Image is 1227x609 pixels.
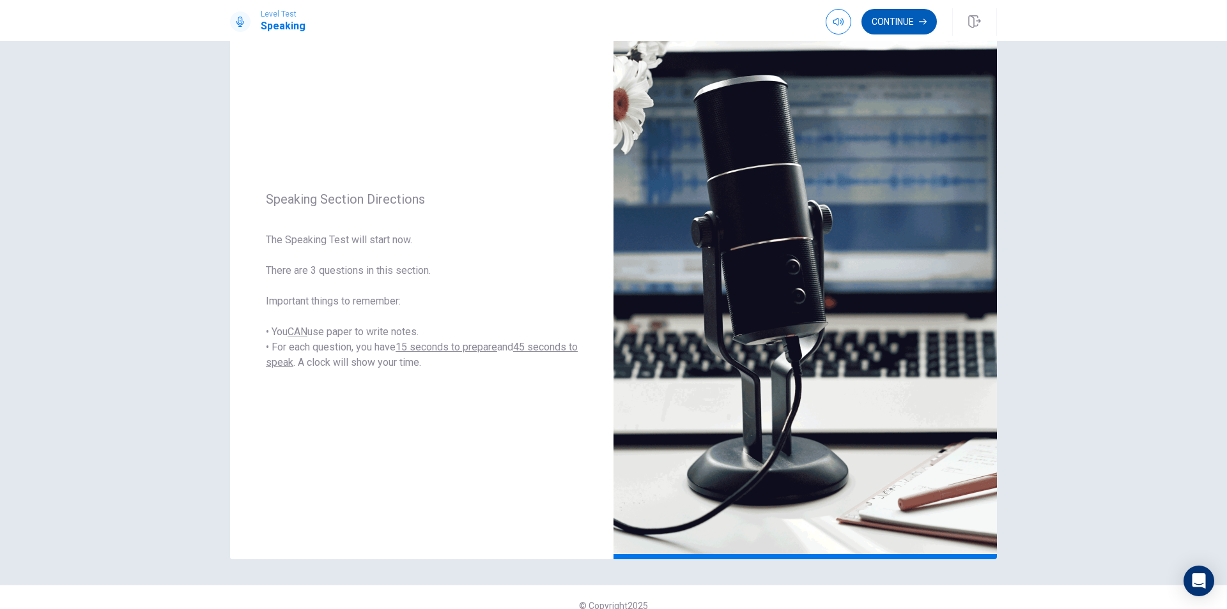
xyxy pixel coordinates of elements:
[266,192,578,207] span: Speaking Section Directions
[261,19,305,34] h1: Speaking
[266,232,578,370] span: The Speaking Test will start now. There are 3 questions in this section. Important things to reme...
[613,3,997,559] img: speaking intro
[861,9,937,34] button: Continue
[261,10,305,19] span: Level Test
[396,341,497,353] u: 15 seconds to prepare
[288,326,307,338] u: CAN
[1184,566,1214,596] div: Open Intercom Messenger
